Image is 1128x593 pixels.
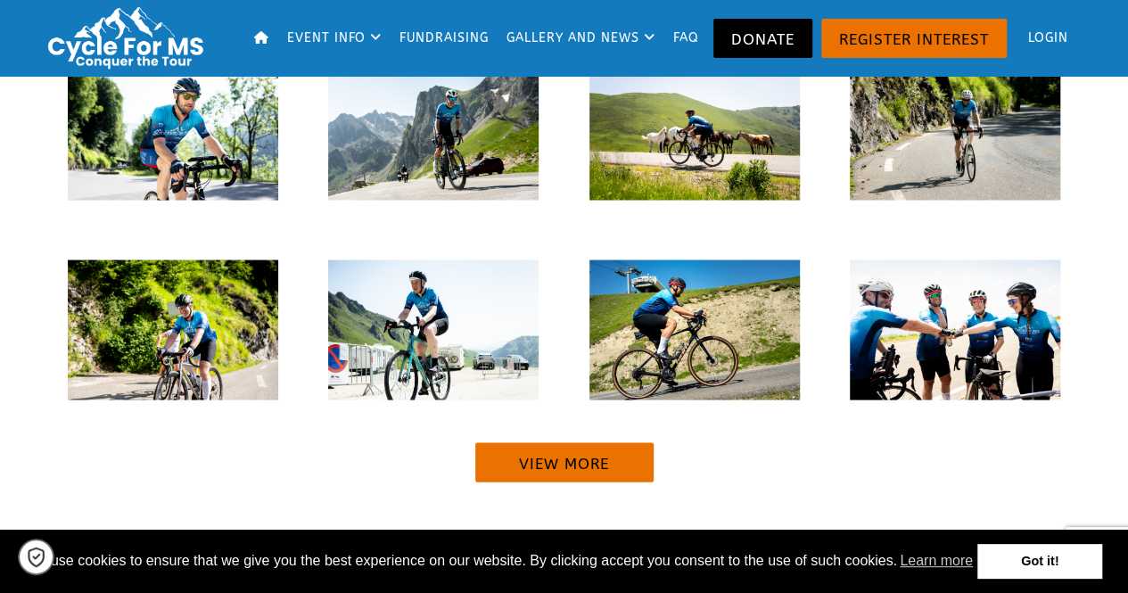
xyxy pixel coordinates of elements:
[821,19,1007,58] a: Register Interest
[977,544,1102,580] a: dismiss cookie message
[40,4,218,71] img: Logo
[713,19,812,58] a: Donate
[18,539,54,575] a: Cookie settings
[897,548,976,574] a: learn more about cookies
[475,442,654,482] a: View more
[1011,9,1075,68] a: Login
[26,548,977,574] span: We use cookies to ensure that we give you the best experience on our website. By clicking accept ...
